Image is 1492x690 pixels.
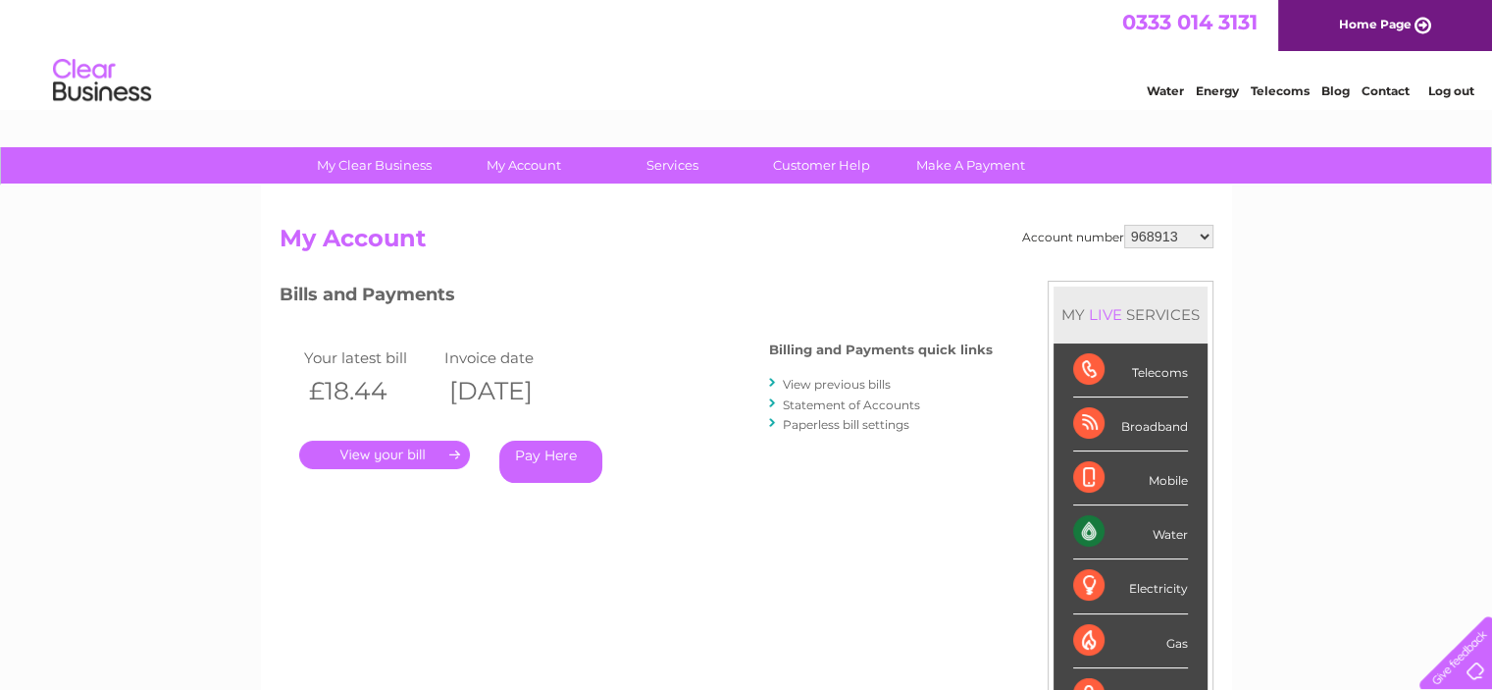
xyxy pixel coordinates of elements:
[280,281,993,315] h3: Bills and Payments
[299,371,440,411] th: £18.44
[783,417,909,432] a: Paperless bill settings
[280,225,1213,262] h2: My Account
[769,343,993,357] h4: Billing and Payments quick links
[592,147,753,184] a: Services
[439,345,581,371] td: Invoice date
[1073,505,1188,559] div: Water
[890,147,1052,184] a: Make A Payment
[1251,83,1310,98] a: Telecoms
[1073,451,1188,505] div: Mobile
[1147,83,1184,98] a: Water
[783,398,920,412] a: Statement of Accounts
[299,345,440,371] td: Your latest bill
[1321,83,1350,98] a: Blog
[52,51,152,111] img: logo.png
[442,147,604,184] a: My Account
[1022,225,1213,248] div: Account number
[783,377,891,392] a: View previous bills
[1073,614,1188,668] div: Gas
[299,441,470,469] a: .
[1073,559,1188,613] div: Electricity
[1054,287,1208,343] div: MY SERVICES
[1122,10,1258,34] a: 0333 014 3131
[1073,344,1188,398] div: Telecoms
[439,371,581,411] th: [DATE]
[1085,305,1126,324] div: LIVE
[1073,398,1188,451] div: Broadband
[1427,83,1473,98] a: Log out
[499,441,602,483] a: Pay Here
[741,147,902,184] a: Customer Help
[1196,83,1239,98] a: Energy
[293,147,455,184] a: My Clear Business
[1362,83,1410,98] a: Contact
[283,11,1210,95] div: Clear Business is a trading name of Verastar Limited (registered in [GEOGRAPHIC_DATA] No. 3667643...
